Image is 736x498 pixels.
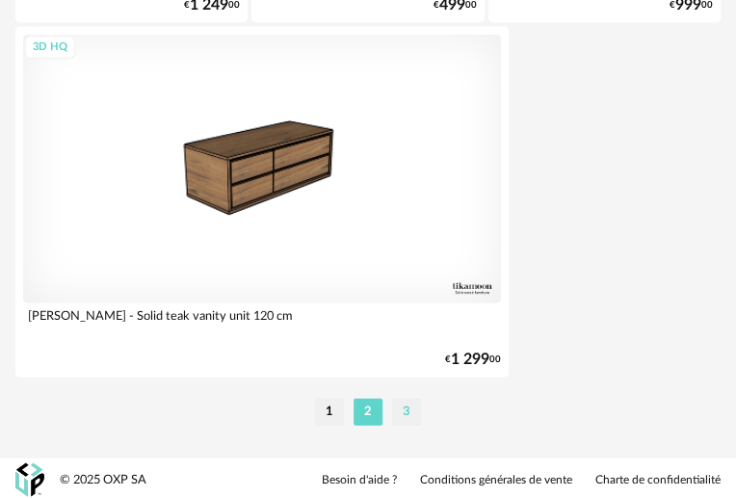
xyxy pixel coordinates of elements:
[354,399,382,426] li: 2
[445,354,501,366] div: € 00
[15,27,509,378] a: 3D HQ [PERSON_NAME] - Solid teak vanity unit 120 cm €1 29900
[315,399,344,426] li: 1
[322,473,397,488] a: Besoin d'aide ?
[23,303,501,342] div: [PERSON_NAME] - Solid teak vanity unit 120 cm
[392,399,421,426] li: 3
[451,354,489,366] span: 1 299
[24,36,76,60] div: 3D HQ
[420,473,572,488] a: Conditions générales de vente
[595,473,721,488] a: Charte de confidentialité
[15,463,44,497] img: OXP
[60,472,146,488] div: © 2025 OXP SA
